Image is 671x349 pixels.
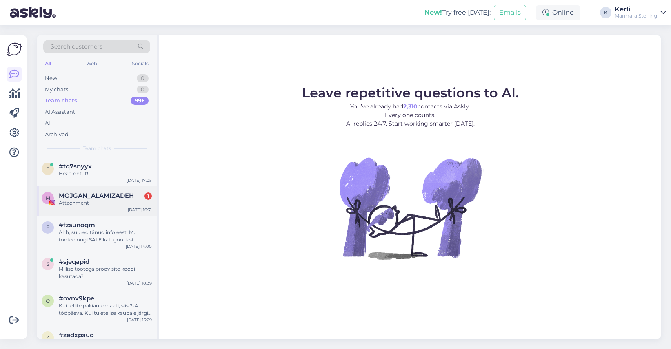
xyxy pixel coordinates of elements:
button: Emails [494,5,526,20]
div: Attachment [59,199,152,207]
span: o [46,298,50,304]
span: Team chats [83,145,111,152]
div: Millise tootega proovisite koodi kasutada? [59,265,152,280]
div: All [43,58,53,69]
span: Leave repetitive questions to AI. [302,85,519,101]
div: 99+ [131,97,149,105]
span: M [46,195,50,201]
b: 2,310 [403,103,418,110]
span: #sjeqapid [59,258,89,265]
div: Team chats [45,97,77,105]
div: 0 [137,86,149,94]
div: Ahh, suured tänud info eest. Mu tooted ongi SALE kategooriast [59,229,152,243]
div: [DATE] 15:29 [127,317,152,323]
div: Socials [130,58,150,69]
img: No Chat active [337,135,484,281]
div: Head õhtut! [59,170,152,177]
div: Marmara Sterling [615,13,657,19]
span: #zedxpauo [59,331,94,339]
div: Archived [45,130,69,139]
span: t [47,166,49,172]
div: New [45,74,57,82]
div: Kui tellite pakiautomaati, siis 2-4 tööpäeva. Kui tulete ise kaubale järgi, siis saab kätte juba ... [59,302,152,317]
div: [DATE] 16:31 [128,207,152,213]
a: KerliMarmara Sterling [615,6,666,19]
div: [DATE] 10:39 [127,280,152,286]
p: You’ve already had contacts via Askly. Every one counts. AI replies 24/7. Start working smarter [... [302,102,519,128]
span: Search customers [51,42,102,51]
span: f [46,224,49,230]
span: MOJGAN_ALAMIZADEH [59,192,134,199]
div: 1 [144,192,152,200]
div: [DATE] 14:00 [126,243,152,250]
div: [DATE] 17:05 [127,177,152,183]
div: Palun! [59,339,152,346]
div: Online [536,5,580,20]
div: K [600,7,611,18]
div: My chats [45,86,68,94]
span: #ovnv9kpe [59,295,94,302]
b: New! [424,9,442,16]
div: All [45,119,52,127]
div: Try free [DATE]: [424,8,491,18]
span: #tq7snyyx [59,163,92,170]
div: Web [84,58,99,69]
img: Askly Logo [7,42,22,57]
span: s [47,261,49,267]
div: Kerli [615,6,657,13]
span: #fzsunoqm [59,221,95,229]
div: 0 [137,74,149,82]
div: AI Assistant [45,108,75,116]
span: z [46,334,49,340]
